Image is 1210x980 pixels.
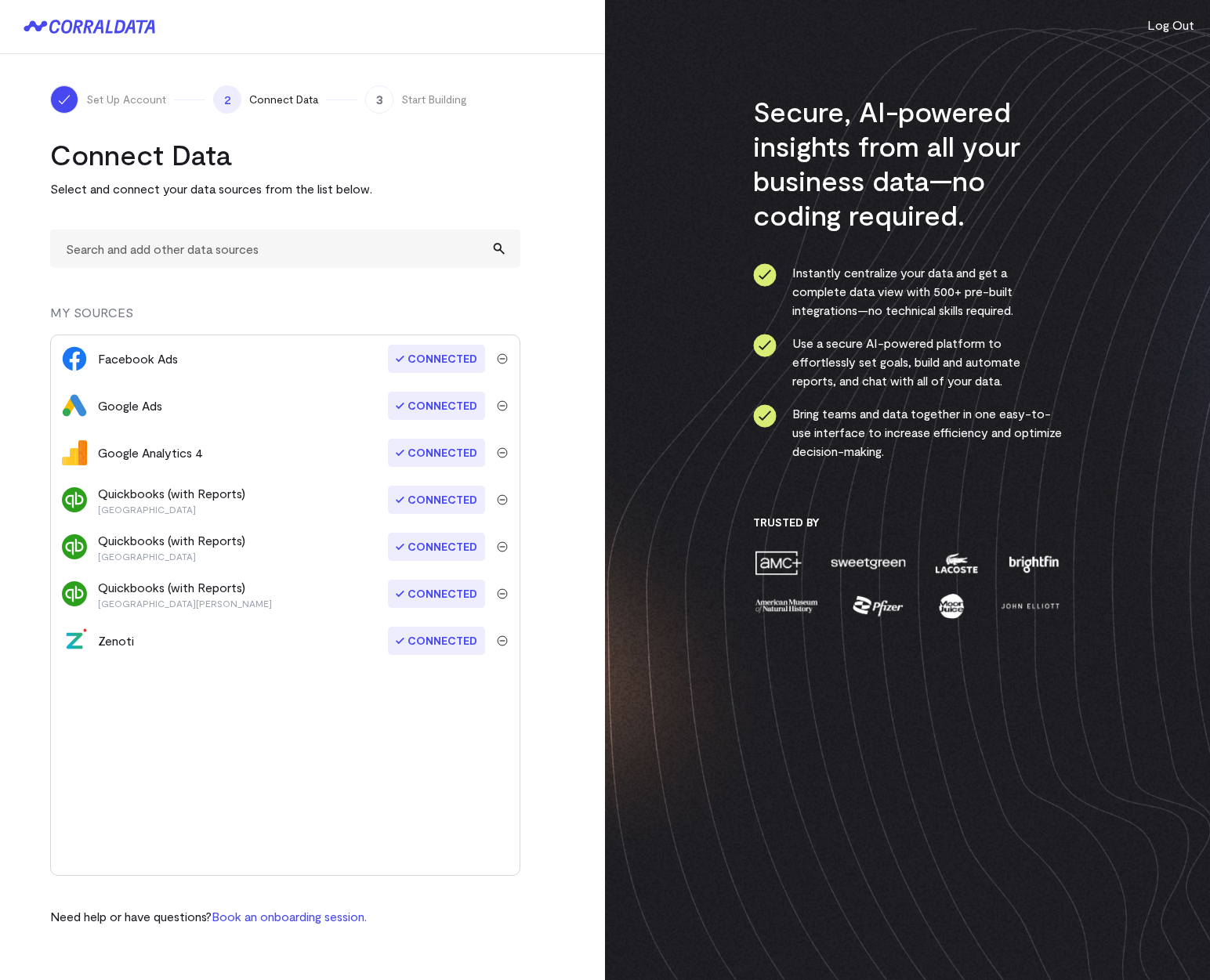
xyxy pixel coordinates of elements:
img: google_ads-c8121f33.png [62,393,87,418]
img: ico-check-circle-4b19435c.svg [753,404,777,428]
img: trash-40e54a27.svg [497,494,508,505]
p: Need help or have questions? [50,907,367,926]
img: trash-40e54a27.svg [497,400,508,411]
div: Google Analytics 4 [98,443,203,462]
img: trash-40e54a27.svg [497,447,508,458]
h3: Secure, AI-powered insights from all your business data—no coding required. [753,94,1063,232]
img: ico-check-white-5ff98cb1.svg [56,92,72,107]
img: trash-40e54a27.svg [497,541,508,552]
img: ico-check-circle-4b19435c.svg [753,263,777,287]
div: Google Ads [98,396,162,415]
div: Facebook Ads [98,349,178,368]
img: google_analytics_4-4ee20295.svg [62,440,87,465]
img: zenoti-2086f9c1.png [62,628,87,653]
span: Connected [388,392,485,420]
div: Quickbooks (with Reports) [98,484,245,515]
span: Connected [388,439,485,467]
img: quickbooks-67797952.svg [62,581,87,606]
li: Use a secure AI-powered platform to effortlessly set goals, build and automate reports, and chat ... [753,334,1063,390]
img: trash-40e54a27.svg [497,635,508,646]
li: Instantly centralize your data and get a complete data view with 500+ pre-built integrations—no t... [753,263,1063,320]
p: [GEOGRAPHIC_DATA] [98,550,245,562]
p: Select and connect your data sources from the list below. [50,179,520,198]
img: facebook_ads-56946ca1.svg [62,346,87,371]
h3: Trusted By [753,515,1063,530]
img: lacoste-7a6b0538.png [933,549,980,577]
img: trash-40e54a27.svg [497,588,508,599]
img: amnh-5afada46.png [753,592,821,620]
img: moon-juice-c312e729.png [936,592,967,620]
img: brightfin-a251e171.png [1005,549,1062,577]
a: Book an onboarding session. [212,909,367,924]
input: Search and add other data sources [50,230,520,268]
span: Start Building [401,92,467,107]
img: pfizer-e137f5fc.png [851,592,905,620]
img: sweetgreen-1d1fb32c.png [829,549,907,577]
div: Quickbooks (with Reports) [98,531,245,562]
img: amc-0b11a8f1.png [753,549,803,577]
span: 3 [365,85,393,114]
span: Connected [388,345,485,373]
span: Connect Data [249,92,318,107]
img: ico-check-circle-4b19435c.svg [753,334,777,357]
span: Connected [388,627,485,655]
span: Set Up Account [86,92,166,107]
img: john-elliott-25751c40.png [998,592,1062,620]
span: Connected [388,533,485,561]
div: MY SOURCES [50,303,520,335]
img: quickbooks-67797952.svg [62,487,87,512]
li: Bring teams and data together in one easy-to-use interface to increase efficiency and optimize de... [753,404,1063,461]
div: Zenoti [98,631,134,650]
span: Connected [388,580,485,608]
p: [GEOGRAPHIC_DATA] [98,503,245,515]
img: trash-40e54a27.svg [497,353,508,364]
div: Quickbooks (with Reports) [98,578,272,609]
img: quickbooks-67797952.svg [62,534,87,559]
button: Log Out [1147,16,1194,34]
h2: Connect Data [50,137,520,172]
p: [GEOGRAPHIC_DATA][PERSON_NAME] [98,597,272,609]
span: Connected [388,486,485,514]
span: 2 [213,85,241,114]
